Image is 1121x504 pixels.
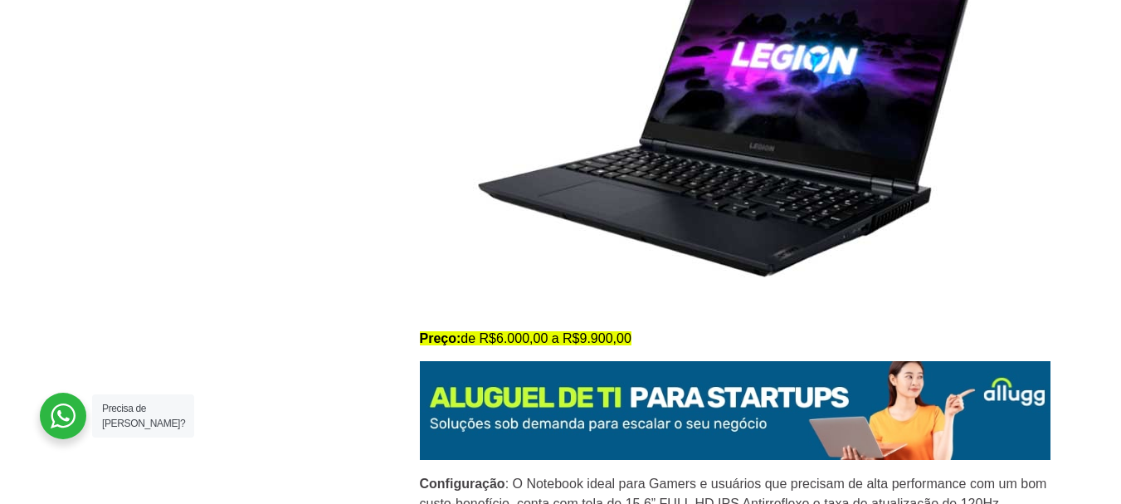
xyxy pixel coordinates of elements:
[420,361,1050,460] img: Aluguel de Notebook
[822,291,1121,504] div: Widget de chat
[420,477,505,491] strong: Configuração
[102,403,185,429] span: Precisa de [PERSON_NAME]?
[822,291,1121,504] iframe: Chat Widget
[420,331,461,345] strong: Preço:
[420,331,631,345] mark: de R$6.000,00 a R$9.900,00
